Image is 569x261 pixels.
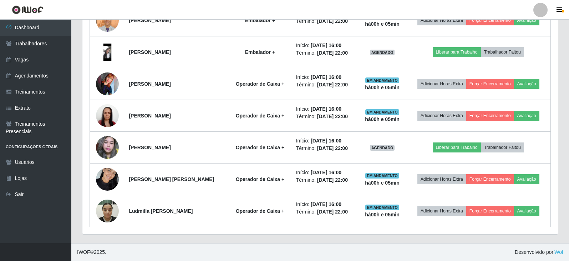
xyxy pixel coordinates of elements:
strong: há 00 h e 05 min [365,21,400,27]
time: [DATE] 22:00 [317,18,348,24]
strong: [PERSON_NAME] [129,81,171,87]
strong: [PERSON_NAME] [129,17,171,23]
time: [DATE] 22:00 [317,209,348,215]
span: © 2025 . [77,249,106,256]
strong: Embalador + [245,17,275,23]
time: [DATE] 16:00 [311,201,341,207]
strong: Operador de Caixa + [236,81,285,87]
button: Forçar Encerramento [466,111,514,121]
span: EM ANDAMENTO [365,173,399,179]
li: Término: [296,208,354,216]
strong: há 00 h e 05 min [365,116,400,122]
li: Término: [296,81,354,89]
strong: [PERSON_NAME] [129,145,171,150]
span: AGENDADO [370,50,395,55]
img: 1751847182562.jpeg [96,196,119,226]
strong: Operador de Caixa + [236,176,285,182]
span: Desenvolvido por [515,249,563,256]
time: [DATE] 16:00 [311,170,341,175]
img: CoreUI Logo [12,5,44,14]
strong: [PERSON_NAME] [PERSON_NAME] [129,176,214,182]
strong: há 00 h e 05 min [365,180,400,186]
button: Liberar para Trabalho [433,142,481,152]
button: Forçar Encerramento [466,15,514,25]
strong: Operador de Caixa + [236,145,285,150]
button: Adicionar Horas Extra [417,79,466,89]
strong: Operador de Caixa + [236,113,285,119]
time: [DATE] 16:00 [311,74,341,80]
span: IWOF [77,249,90,255]
time: [DATE] 22:00 [317,145,348,151]
button: Avaliação [514,79,539,89]
strong: [PERSON_NAME] [129,49,171,55]
button: Avaliação [514,174,539,184]
time: [DATE] 22:00 [317,82,348,87]
strong: há 00 h e 05 min [365,85,400,90]
button: Avaliação [514,15,539,25]
img: 1725879449451.jpeg [96,5,119,36]
li: Início: [296,169,354,176]
strong: [PERSON_NAME] [129,113,171,119]
li: Início: [296,137,354,145]
time: [DATE] 16:00 [311,42,341,48]
img: 1634907805222.jpeg [96,132,119,163]
button: Liberar para Trabalho [433,47,481,57]
li: Término: [296,49,354,57]
img: 1737655206181.jpeg [96,44,119,61]
button: Avaliação [514,111,539,121]
strong: Embalador + [245,49,275,55]
button: Forçar Encerramento [466,79,514,89]
li: Término: [296,145,354,152]
time: [DATE] 22:00 [317,177,348,183]
li: Término: [296,176,354,184]
li: Término: [296,17,354,25]
time: [DATE] 22:00 [317,50,348,56]
li: Término: [296,113,354,120]
button: Adicionar Horas Extra [417,111,466,121]
button: Forçar Encerramento [466,206,514,216]
button: Forçar Encerramento [466,174,514,184]
li: Início: [296,201,354,208]
button: Trabalhador Faltou [481,142,524,152]
span: EM ANDAMENTO [365,77,399,83]
li: Início: [296,42,354,49]
img: 1651545393284.jpeg [96,72,119,95]
li: Início: [296,105,354,113]
span: AGENDADO [370,145,395,151]
time: [DATE] 16:00 [311,138,341,144]
img: 1736860936757.jpeg [96,164,119,194]
button: Adicionar Horas Extra [417,206,466,216]
button: Trabalhador Faltou [481,47,524,57]
time: [DATE] 16:00 [311,106,341,112]
img: 1626269852710.jpeg [96,100,119,131]
time: [DATE] 22:00 [317,114,348,119]
li: Início: [296,74,354,81]
strong: há 00 h e 05 min [365,212,400,217]
strong: Ludmilla [PERSON_NAME] [129,208,193,214]
span: EM ANDAMENTO [365,109,399,115]
a: iWof [553,249,563,255]
button: Adicionar Horas Extra [417,15,466,25]
button: Adicionar Horas Extra [417,174,466,184]
strong: Operador de Caixa + [236,208,285,214]
span: EM ANDAMENTO [365,205,399,210]
button: Avaliação [514,206,539,216]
